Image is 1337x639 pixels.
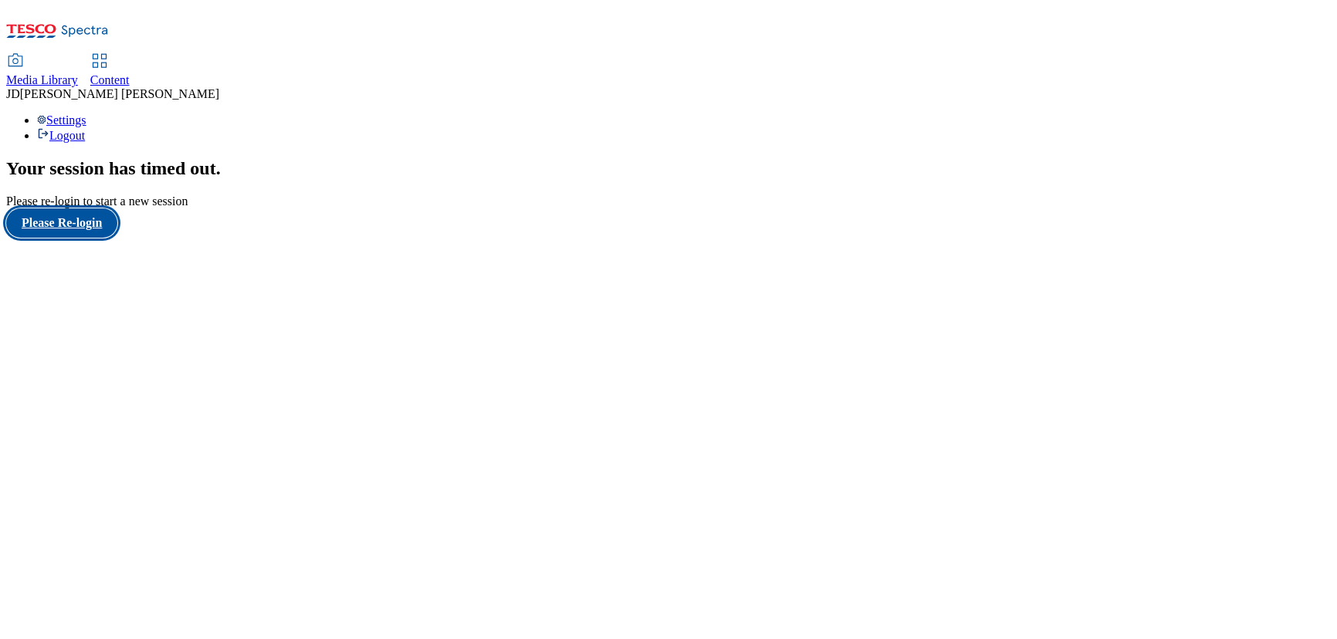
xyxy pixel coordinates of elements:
a: Please Re-login [6,208,1331,238]
span: Content [90,73,130,86]
span: JD [6,87,20,100]
a: Logout [37,129,85,142]
a: Content [90,55,130,87]
h2: Your session has timed out [6,158,1331,179]
span: Media Library [6,73,78,86]
span: [PERSON_NAME] [PERSON_NAME] [20,87,219,100]
a: Settings [37,113,86,127]
div: Please re-login to start a new session [6,194,1331,208]
span: . [216,158,221,178]
button: Please Re-login [6,208,117,238]
a: Media Library [6,55,78,87]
